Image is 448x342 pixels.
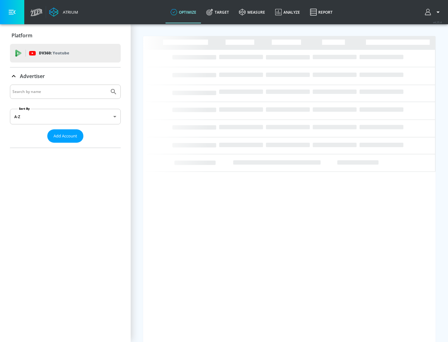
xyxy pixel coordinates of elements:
[10,67,121,85] div: Advertiser
[60,9,78,15] div: Atrium
[10,143,121,148] nav: list of Advertiser
[10,85,121,148] div: Advertiser
[49,7,78,17] a: Atrium
[20,73,45,80] p: Advertiser
[10,109,121,124] div: A-Z
[234,1,270,23] a: measure
[47,129,83,143] button: Add Account
[12,88,107,96] input: Search by name
[39,50,69,57] p: DV360:
[201,1,234,23] a: Target
[12,32,32,39] p: Platform
[10,44,121,62] div: DV360: Youtube
[166,1,201,23] a: optimize
[270,1,305,23] a: Analyze
[433,21,442,24] span: v 4.25.4
[10,27,121,44] div: Platform
[305,1,338,23] a: Report
[18,107,31,111] label: Sort By
[54,132,77,140] span: Add Account
[53,50,69,56] p: Youtube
